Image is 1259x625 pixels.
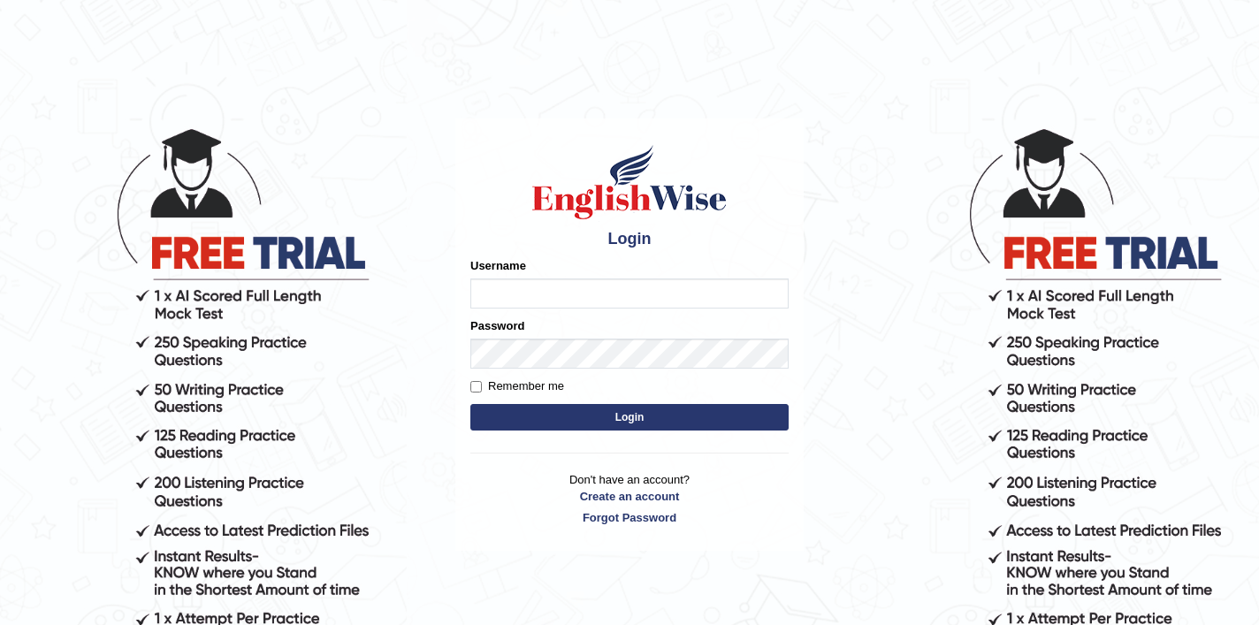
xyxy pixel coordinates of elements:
label: Username [470,257,526,274]
img: Logo of English Wise sign in for intelligent practice with AI [529,142,730,222]
a: Forgot Password [470,509,789,526]
p: Don't have an account? [470,471,789,526]
a: Create an account [470,488,789,505]
label: Remember me [470,377,564,395]
label: Password [470,317,524,334]
h4: Login [470,231,789,248]
input: Remember me [470,381,482,393]
button: Login [470,404,789,431]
